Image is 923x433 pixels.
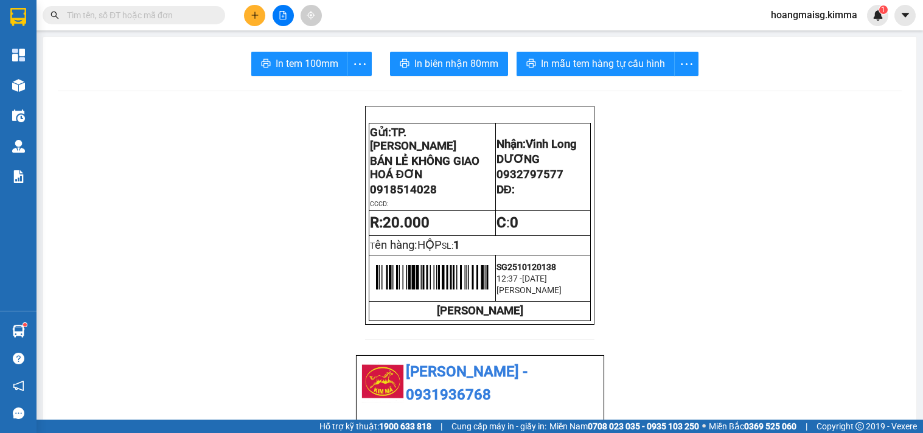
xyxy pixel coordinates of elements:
[496,168,563,181] span: 0932797577
[375,238,442,252] span: ên hàng:
[496,183,515,196] span: DĐ:
[496,214,506,231] strong: C
[442,241,453,251] span: SL:
[414,56,498,71] span: In biên nhận 80mm
[370,214,430,231] strong: R:
[319,420,431,433] span: Hỗ trợ kỹ thuật:
[51,11,59,19] span: search
[855,422,864,431] span: copyright
[370,241,442,251] span: T
[400,58,409,70] span: printer
[702,424,706,429] span: ⚪️
[13,353,24,364] span: question-circle
[675,57,698,72] span: more
[12,140,25,153] img: warehouse-icon
[417,238,442,252] span: HỘP
[744,421,796,431] strong: 0369 525 060
[361,361,599,406] li: [PERSON_NAME] - 0931936768
[390,52,508,76] button: printerIn biên nhận 80mm
[437,304,523,317] strong: [PERSON_NAME]
[276,56,338,71] span: In tem 100mm
[251,52,348,76] button: printerIn tem 100mm
[674,52,698,76] button: more
[441,420,442,433] span: |
[453,238,460,252] span: 1
[370,183,437,196] span: 0918514028
[549,420,699,433] span: Miền Nam
[13,407,24,419] span: message
[12,49,25,61] img: dashboard-icon
[588,421,699,431] strong: 0708 023 035 - 0935 103 250
[12,325,25,338] img: warehouse-icon
[709,420,796,433] span: Miền Bắc
[370,154,479,181] span: BÁN LẺ KHÔNG GIAO HOÁ ĐƠN
[517,52,675,76] button: printerIn mẫu tem hàng tự cấu hình
[244,5,265,26] button: plus
[451,420,546,433] span: Cung cấp máy in - giấy in:
[522,274,547,283] span: [DATE]
[541,56,665,71] span: In mẫu tem hàng tự cấu hình
[510,214,518,231] span: 0
[370,200,389,208] span: CCCD:
[496,274,522,283] span: 12:37 -
[67,9,211,22] input: Tìm tên, số ĐT hoặc mã đơn
[383,214,430,231] span: 20.000
[496,137,577,151] span: Nhận:
[279,11,287,19] span: file-add
[526,58,536,70] span: printer
[496,214,518,231] span: :
[370,126,456,153] span: Gửi:
[894,5,916,26] button: caret-down
[12,170,25,183] img: solution-icon
[872,10,883,21] img: icon-new-feature
[526,137,577,151] span: Vĩnh Long
[496,153,540,166] span: DƯƠNG
[301,5,322,26] button: aim
[370,126,456,153] span: TP. [PERSON_NAME]
[251,11,259,19] span: plus
[10,8,26,26] img: logo-vxr
[12,79,25,92] img: warehouse-icon
[12,109,25,122] img: warehouse-icon
[361,361,404,403] img: logo.jpg
[881,5,885,14] span: 1
[348,57,371,72] span: more
[379,421,431,431] strong: 1900 633 818
[347,52,372,76] button: more
[13,380,24,392] span: notification
[273,5,294,26] button: file-add
[761,7,867,23] span: hoangmaisg.kimma
[806,420,807,433] span: |
[496,262,556,272] span: SG2510120138
[879,5,888,14] sup: 1
[307,11,315,19] span: aim
[261,58,271,70] span: printer
[900,10,911,21] span: caret-down
[496,285,562,295] span: [PERSON_NAME]
[23,323,27,327] sup: 1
